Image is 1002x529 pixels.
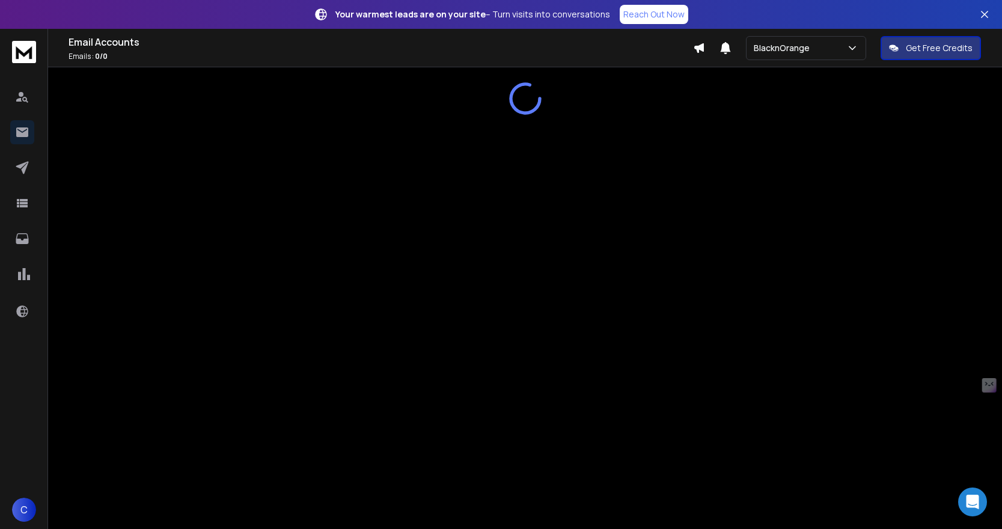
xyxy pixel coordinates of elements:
p: BlacknOrange [754,42,814,54]
strong: Your warmest leads are on your site [335,8,486,20]
button: Get Free Credits [881,36,981,60]
p: Reach Out Now [623,8,685,20]
p: Get Free Credits [906,42,973,54]
button: C [12,498,36,522]
img: logo [12,41,36,63]
div: Open Intercom Messenger [958,488,987,516]
p: Emails : [69,52,693,61]
p: – Turn visits into conversations [335,8,610,20]
h1: Email Accounts [69,35,693,49]
span: 0 / 0 [95,51,108,61]
a: Reach Out Now [620,5,688,24]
